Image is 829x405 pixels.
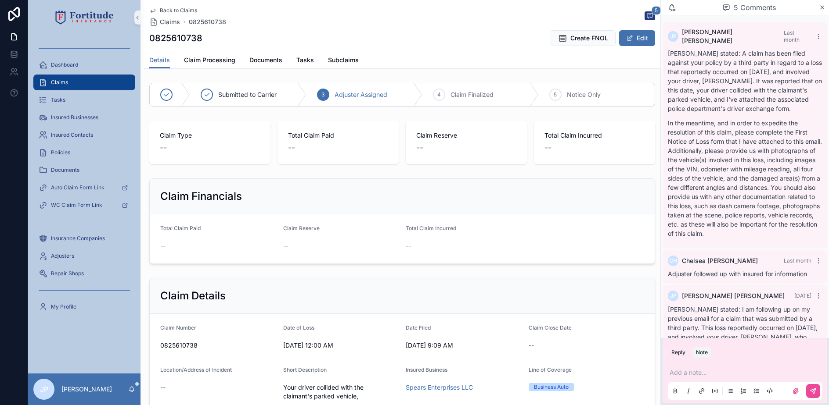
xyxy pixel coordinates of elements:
[570,34,608,43] span: Create FNOL
[149,18,180,26] a: Claims
[33,197,135,213] a: WC Claim Form Link
[33,180,135,195] a: Auto Claim Form Link
[283,366,327,373] span: Short Description
[160,366,232,373] span: Location/Address of Incident
[794,292,811,299] span: [DATE]
[160,142,167,154] span: --
[734,2,776,13] span: 5 Comments
[406,383,473,392] a: Spears Enterprises LLC
[668,305,822,378] p: [PERSON_NAME] stated: I am following up on my previous email for a claim that was submitted by a ...
[283,324,314,331] span: Date of Loss
[406,341,522,350] span: [DATE] 9:09 AM
[149,32,202,44] h1: 0825610738
[283,242,288,250] span: --
[33,127,135,143] a: Insured Contacts
[451,90,494,99] span: Claim Finalized
[406,242,411,250] span: --
[544,131,645,140] span: Total Claim Incurred
[283,225,320,231] span: Claim Reserve
[283,383,399,401] span: Your driver collided with the claimant's parked vehicle,
[288,131,388,140] span: Total Claim Paid
[160,225,201,231] span: Total Claim Paid
[33,299,135,315] a: My Profile
[529,324,572,331] span: Claim Close Date
[51,202,102,209] span: WC Claim Form Link
[645,11,655,22] button: 5
[249,52,282,70] a: Documents
[529,341,534,350] span: --
[51,235,105,242] span: Insurance Companies
[33,75,135,90] a: Claims
[567,90,601,99] span: Notice Only
[670,292,677,299] span: JP
[51,303,76,310] span: My Profile
[51,149,70,156] span: Policies
[40,384,48,394] span: JP
[218,90,277,99] span: Submitted to Carrier
[296,56,314,64] span: Tasks
[160,341,276,350] span: 0825610738
[149,56,170,64] span: Details
[33,110,135,125] a: Insured Businesses
[28,35,141,326] div: scrollable content
[784,257,811,264] span: Last month
[160,189,242,203] h2: Claim Financials
[328,52,359,70] a: Subclaims
[55,11,114,25] img: App logo
[335,90,387,99] span: Adjuster Assigned
[696,349,708,356] div: Note
[554,91,557,98] span: 5
[416,142,423,154] span: --
[529,366,572,373] span: Line of Coverage
[184,56,235,64] span: Claim Processing
[160,18,180,26] span: Claims
[328,56,359,64] span: Subclaims
[33,248,135,264] a: Adjusters
[668,49,822,113] p: [PERSON_NAME] stated: A claim has been filed against your policy by a third party in regard to a ...
[51,114,98,121] span: Insured Businesses
[189,18,226,26] a: 0825610738
[149,52,170,69] a: Details
[51,184,105,191] span: Auto Claim Form Link
[682,28,784,45] span: [PERSON_NAME] [PERSON_NAME]
[51,270,84,277] span: Repair Shops
[406,324,431,331] span: Date Filed
[551,30,616,46] button: Create FNOL
[668,347,689,358] button: Reply
[51,131,93,139] span: Insured Contacts
[160,289,226,303] h2: Claim Details
[416,131,516,140] span: Claim Reserve
[619,30,655,46] button: Edit
[437,91,441,98] span: 4
[160,242,166,250] span: --
[51,79,68,86] span: Claims
[534,383,569,391] div: Business Auto
[160,383,166,392] span: --
[692,347,711,358] button: Note
[669,257,677,264] span: CH
[51,96,65,103] span: Tasks
[160,7,197,14] span: Back to Claims
[160,324,196,331] span: Claim Number
[682,291,785,300] span: [PERSON_NAME] [PERSON_NAME]
[652,6,661,15] span: 5
[160,131,260,140] span: Claim Type
[670,33,677,40] span: JP
[33,231,135,246] a: Insurance Companies
[33,266,135,281] a: Repair Shops
[51,252,74,259] span: Adjusters
[296,52,314,70] a: Tasks
[149,7,197,14] a: Back to Claims
[668,270,807,277] span: Adjuster followed up with insured for information
[283,341,399,350] span: [DATE] 12:00 AM
[249,56,282,64] span: Documents
[406,366,447,373] span: Insured Business
[33,92,135,108] a: Tasks
[784,29,800,43] span: Last month
[321,91,324,98] span: 3
[33,57,135,73] a: Dashboard
[33,162,135,178] a: Documents
[51,167,79,174] span: Documents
